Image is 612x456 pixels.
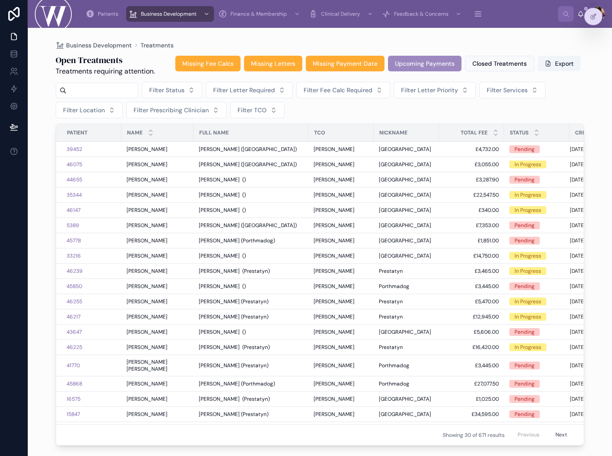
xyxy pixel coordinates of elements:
span: [PERSON_NAME] [314,329,354,335]
a: Prestatyn [379,344,434,351]
span: 41770 [67,362,80,369]
a: [PERSON_NAME] [127,207,188,214]
a: [PERSON_NAME] () [199,283,303,290]
span: [PERSON_NAME] [127,298,167,305]
button: Select Button [394,82,476,98]
a: £3,445.00 [444,283,499,290]
span: £22,547.50 [444,191,499,198]
span: [GEOGRAPHIC_DATA] [379,222,431,229]
span: [PERSON_NAME] [127,252,167,259]
button: Select Button [56,102,123,118]
a: 33216 [67,252,116,259]
button: Missing Letters [244,56,302,71]
p: [DATE] [570,161,585,168]
button: Export [538,56,581,71]
a: 45850 [67,283,116,290]
a: Pending [509,328,564,336]
span: [PERSON_NAME] [314,191,354,198]
span: Missing Payment Date [313,59,378,68]
a: [PERSON_NAME] (Prestatyn) [199,268,303,275]
span: [PERSON_NAME] [127,283,167,290]
div: Pending [515,282,535,290]
span: [PERSON_NAME] [127,344,167,351]
a: 45778 [67,237,116,244]
a: £3,287.90 [444,176,499,183]
a: £12,945.00 [444,313,499,320]
span: [PERSON_NAME] [314,283,354,290]
a: 46239 [67,268,116,275]
a: 46147 [67,207,80,214]
a: 45850 [67,283,82,290]
div: In Progress [515,191,541,199]
span: [PERSON_NAME] (Prestatyn) [199,298,268,305]
span: Filter Services [487,86,528,94]
a: £5,606.00 [444,329,499,335]
a: 46225 [67,344,82,351]
div: scrollable content [79,4,558,23]
span: £340.00 [444,207,499,214]
span: [PERSON_NAME] (Prestatyn) [199,268,270,275]
a: In Progress [509,298,564,305]
span: Porthmadog [379,362,409,369]
span: [PERSON_NAME] [127,329,167,335]
a: 33216 [67,252,81,259]
span: Filter Prescribing Clinician [134,106,209,114]
p: [DATE] [570,222,585,229]
a: [PERSON_NAME] (Prestatyn) [199,298,303,305]
p: [DATE] [570,191,585,198]
a: Clinical Delivery [306,6,378,22]
span: [PERSON_NAME] [314,313,354,320]
span: [PERSON_NAME] [314,268,354,275]
span: [PERSON_NAME] (Porthmadog) [199,237,275,244]
span: 46255 [67,298,82,305]
span: 5389 [67,222,79,229]
a: Treatments [140,41,174,50]
span: £1,851.00 [444,237,499,244]
span: [PERSON_NAME] [314,176,354,183]
span: Closed Treatments [472,59,527,68]
div: In Progress [515,298,541,305]
span: 46239 [67,268,83,275]
span: Patients [98,10,118,17]
div: In Progress [515,343,541,351]
span: 45778 [67,237,81,244]
a: £3,445.00 [444,362,499,369]
a: [PERSON_NAME] () [199,252,303,259]
a: £14,750.00 [444,252,499,259]
a: [PERSON_NAME] [314,191,368,198]
button: Closed Treatments [465,56,534,71]
p: [DATE] [570,344,585,351]
span: [PERSON_NAME] [314,237,354,244]
a: [PERSON_NAME] [127,268,188,275]
span: [PERSON_NAME] ([GEOGRAPHIC_DATA]) [199,146,297,153]
a: [PERSON_NAME] () [199,329,303,335]
a: [PERSON_NAME] [314,252,368,259]
a: 35344 [67,191,82,198]
a: £3,465.00 [444,268,499,275]
span: [PERSON_NAME] (Prestatyn) [199,313,268,320]
p: [DATE] [570,176,585,183]
span: [GEOGRAPHIC_DATA] [379,161,431,168]
a: Pending [509,362,564,369]
div: In Progress [515,252,541,260]
p: [DATE] [570,329,585,335]
button: Missing Payment Date [306,56,385,71]
p: [DATE] [570,207,585,214]
span: [GEOGRAPHIC_DATA] [379,329,431,335]
span: [PERSON_NAME] [127,146,167,153]
span: [PERSON_NAME] () [199,252,246,259]
a: [PERSON_NAME] ([GEOGRAPHIC_DATA]) [199,222,303,229]
span: Filter Location [63,106,105,114]
span: [PERSON_NAME] [314,362,354,369]
a: 43647 [67,329,82,335]
p: [DATE] [570,298,585,305]
a: [GEOGRAPHIC_DATA] [379,207,434,214]
span: [GEOGRAPHIC_DATA] [379,176,431,183]
button: Upcoming Payments [388,56,462,71]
